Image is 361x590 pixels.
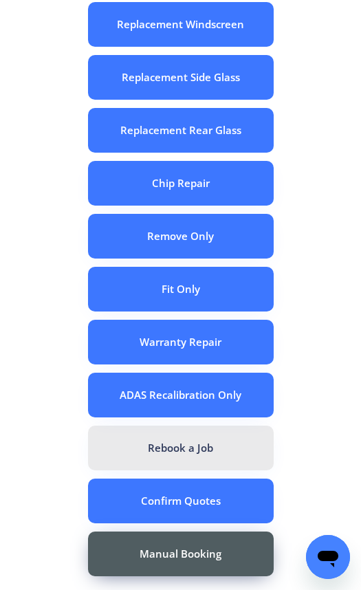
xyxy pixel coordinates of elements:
[88,532,274,576] button: Manual Booking
[88,426,274,470] button: Rebook a Job
[88,267,274,312] button: Fit Only
[306,535,350,579] iframe: Button to launch messaging window
[88,161,274,206] button: Chip Repair
[88,214,274,259] button: Remove Only
[88,55,274,100] button: Replacement Side Glass
[88,2,274,47] button: Replacement Windscreen
[88,373,274,417] button: ADAS Recalibration Only
[88,320,274,364] button: Warranty Repair
[88,479,274,523] button: Confirm Quotes
[88,108,274,153] button: Replacement Rear Glass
